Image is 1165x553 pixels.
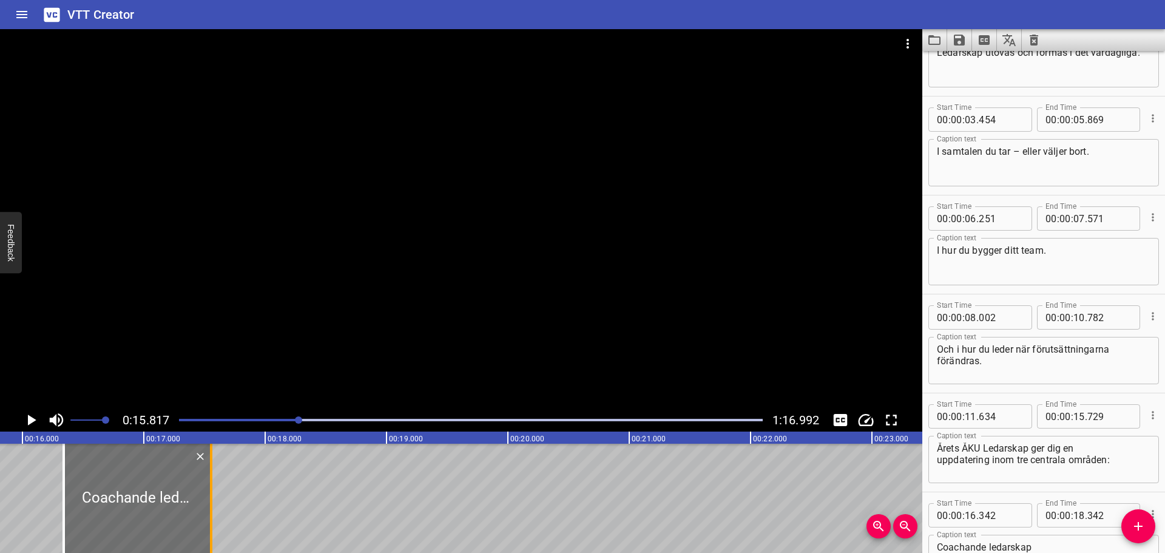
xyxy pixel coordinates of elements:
button: Cue Options [1145,407,1161,423]
textarea: Årets ÅKU Ledarskap ger dig en uppdatering inom tre centrala områden: [937,443,1150,477]
input: 869 [1087,107,1132,132]
span: : [1057,404,1059,429]
span: Set video volume [102,416,109,424]
input: 16 [965,503,976,528]
button: Toggle mute [45,409,68,432]
span: . [1085,206,1087,231]
input: 00 [1059,404,1071,429]
input: 05 [1073,107,1085,132]
input: 00 [951,503,962,528]
input: 00 [1059,305,1071,330]
span: : [962,404,965,429]
span: : [962,107,965,132]
input: 06 [965,206,976,231]
button: Cue Options [1145,110,1161,126]
span: . [1085,107,1087,132]
button: Extract captions from video [972,29,997,51]
span: : [948,503,951,528]
input: 342 [979,503,1023,528]
input: 00 [1059,206,1071,231]
button: Delete [192,449,208,464]
input: 03 [965,107,976,132]
input: 251 [979,206,1023,231]
input: 00 [1059,107,1071,132]
text: 00:20.000 [510,435,544,443]
h6: VTT Creator [67,5,135,24]
input: 00 [937,305,948,330]
input: 00 [1045,503,1057,528]
span: : [948,305,951,330]
textarea: Ledarskap utövas och formas i det vardagliga. [937,47,1150,81]
button: Clear captions [1022,29,1046,51]
text: 00:16.000 [25,435,59,443]
input: 342 [1087,503,1132,528]
input: 00 [937,503,948,528]
input: 729 [1087,404,1132,429]
span: 0:15.817 [123,413,169,427]
span: . [976,503,979,528]
div: Toggle Full Screen [880,409,903,432]
input: 00 [937,206,948,231]
button: Cue Options [1145,506,1161,522]
text: 00:18.000 [268,435,302,443]
button: Video Options [893,29,922,58]
span: : [1057,206,1059,231]
text: 00:17.000 [146,435,180,443]
span: . [976,206,979,231]
button: Add Cue [1121,509,1155,543]
span: : [1071,206,1073,231]
text: 00:19.000 [389,435,423,443]
input: 00 [951,305,962,330]
span: : [1057,503,1059,528]
div: Cue Options [1145,202,1159,233]
span: : [1057,107,1059,132]
textarea: I hur du bygger ditt team. [937,245,1150,279]
button: Zoom Out [893,514,917,538]
input: 00 [1045,107,1057,132]
input: 00 [1045,404,1057,429]
textarea: Och i hur du leder när förutsättningarna förändras. [937,344,1150,378]
text: 00:23.000 [874,435,908,443]
button: Cue Options [1145,308,1161,324]
span: 1:16.992 [772,413,819,427]
span: . [1085,305,1087,330]
svg: Extract captions from video [977,33,991,47]
input: 00 [951,107,962,132]
span: . [976,404,979,429]
span: : [962,503,965,528]
span: : [948,107,951,132]
svg: Clear captions [1027,33,1041,47]
input: 10 [1073,305,1085,330]
input: 00 [937,404,948,429]
input: 634 [979,404,1023,429]
input: 002 [979,305,1023,330]
input: 782 [1087,305,1132,330]
span: : [1071,107,1073,132]
input: 11 [965,404,976,429]
div: Delete Cue [192,449,206,464]
input: 571 [1087,206,1132,231]
span: . [1085,404,1087,429]
input: 00 [937,107,948,132]
input: 00 [951,404,962,429]
span: : [1057,305,1059,330]
input: 00 [1045,305,1057,330]
span: . [976,305,979,330]
input: 00 [1045,206,1057,231]
input: 00 [1059,503,1071,528]
span: : [948,206,951,231]
button: Toggle captions [829,409,852,432]
button: Save captions to file [947,29,972,51]
button: Zoom In [866,514,891,538]
span: . [976,107,979,132]
div: Play progress [179,419,763,421]
button: Cue Options [1145,209,1161,225]
div: Cue Options [1145,300,1159,332]
span: : [1071,305,1073,330]
button: Load captions from file [922,29,947,51]
text: 00:21.000 [632,435,666,443]
div: Cue Options [1145,399,1159,431]
input: 15 [1073,404,1085,429]
button: Play/Pause [19,409,42,432]
span: : [962,206,965,231]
